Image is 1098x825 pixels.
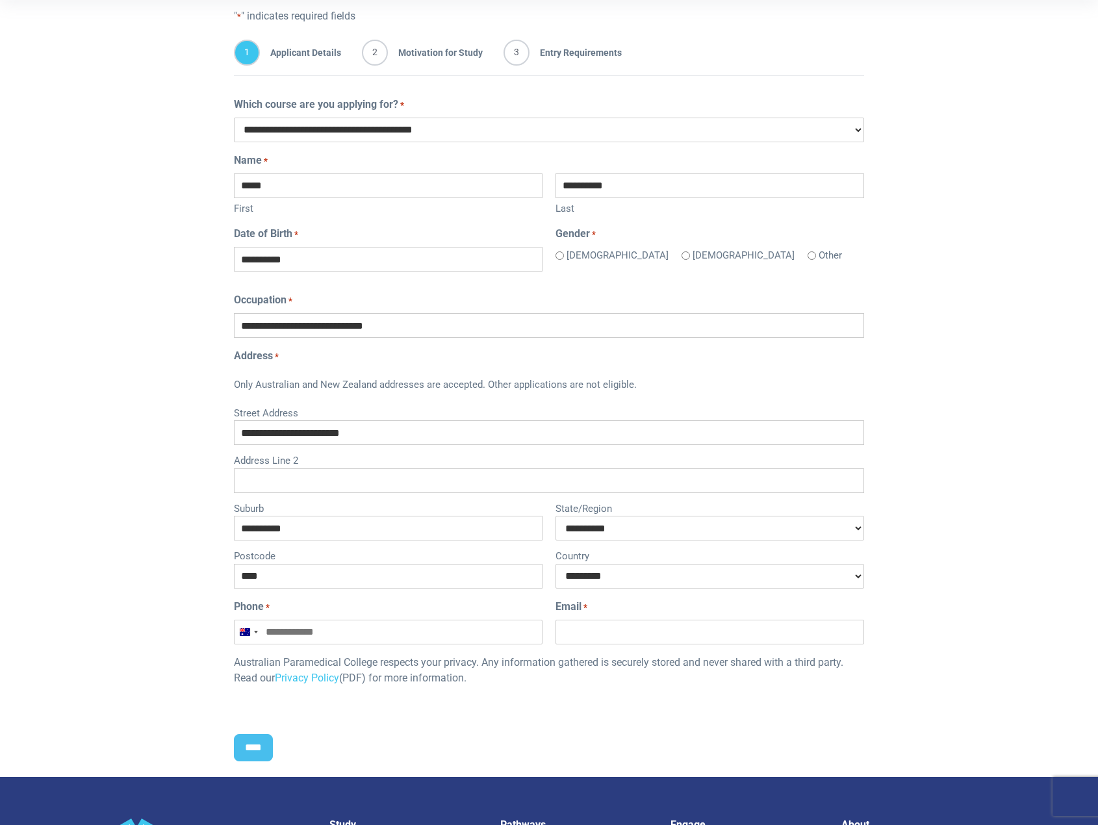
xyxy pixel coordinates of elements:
[362,40,388,66] span: 2
[555,599,587,615] label: Email
[275,672,339,684] a: Privacy Policy
[234,546,543,564] label: Postcode
[234,8,864,24] p: " " indicates required fields
[234,599,270,615] label: Phone
[530,40,622,66] span: Entry Requirements
[234,498,543,516] label: Suburb
[260,40,341,66] span: Applicant Details
[819,248,842,263] label: Other
[234,450,864,468] label: Address Line 2
[234,97,404,112] label: Which course are you applying for?
[555,546,864,564] label: Country
[235,620,262,644] button: Selected country
[388,40,483,66] span: Motivation for Study
[234,369,864,403] div: Only Australian and New Zealand addresses are accepted. Other applications are not eligible.
[555,226,864,242] legend: Gender
[234,292,292,308] label: Occupation
[567,248,669,263] label: [DEMOGRAPHIC_DATA]
[555,498,864,516] label: State/Region
[504,40,530,66] span: 3
[234,40,260,66] span: 1
[234,348,864,364] legend: Address
[234,655,864,686] p: Australian Paramedical College respects your privacy. Any information gathered is securely stored...
[234,403,864,421] label: Street Address
[234,198,543,216] label: First
[555,198,864,216] label: Last
[234,153,864,168] legend: Name
[234,226,298,242] label: Date of Birth
[693,248,795,263] label: [DEMOGRAPHIC_DATA]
